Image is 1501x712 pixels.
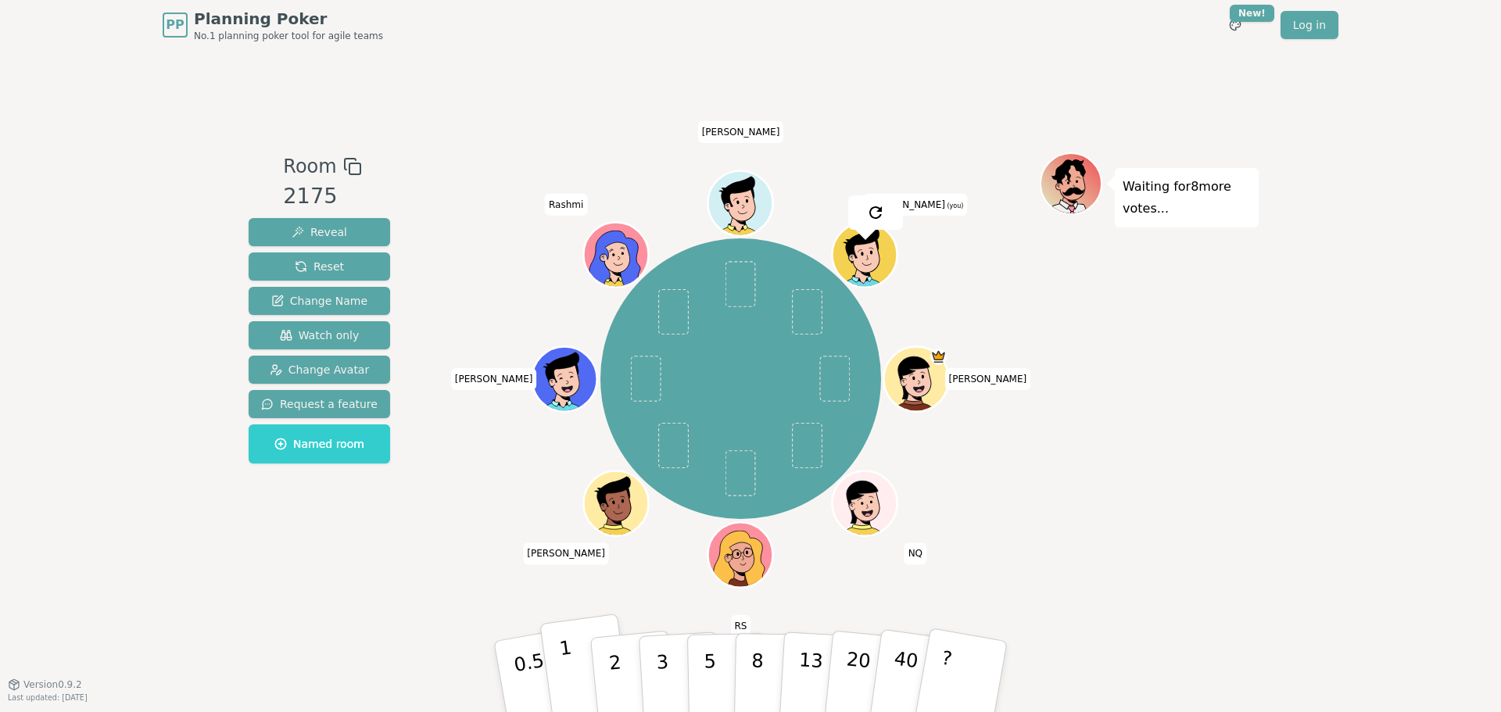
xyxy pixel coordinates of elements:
button: Named room [249,424,390,463]
a: PPPlanning PokerNo.1 planning poker tool for agile teams [163,8,383,42]
div: 2175 [283,181,361,213]
span: Click to change your name [863,194,967,216]
button: Click to change your avatar [835,224,896,285]
span: Version 0.9.2 [23,678,82,691]
button: Reveal [249,218,390,246]
span: Reset [295,259,344,274]
span: Click to change your name [945,368,1031,390]
span: Click to change your name [698,121,784,143]
button: Change Name [249,287,390,315]
span: Click to change your name [545,194,587,216]
span: PP [166,16,184,34]
span: Planning Poker [194,8,383,30]
span: Change Avatar [270,362,370,377]
span: No.1 planning poker tool for agile teams [194,30,383,42]
button: Version0.9.2 [8,678,82,691]
button: Watch only [249,321,390,349]
button: Change Avatar [249,356,390,384]
span: Change Name [271,293,367,309]
span: Room [283,152,336,181]
span: Click to change your name [523,542,609,564]
p: Waiting for 8 more votes... [1123,176,1251,220]
span: Click to change your name [731,615,751,637]
span: Watch only [280,327,360,343]
span: Click to change your name [905,542,926,564]
div: New! [1230,5,1274,22]
span: (you) [945,202,964,209]
a: Log in [1281,11,1338,39]
button: New! [1221,11,1249,39]
span: Pilar is the host [931,349,948,365]
button: Request a feature [249,390,390,418]
span: Click to change your name [451,368,537,390]
span: Reveal [292,224,347,240]
img: reset [867,203,886,222]
span: Last updated: [DATE] [8,693,88,702]
span: Named room [274,436,364,452]
button: Reset [249,252,390,281]
span: Request a feature [261,396,378,412]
